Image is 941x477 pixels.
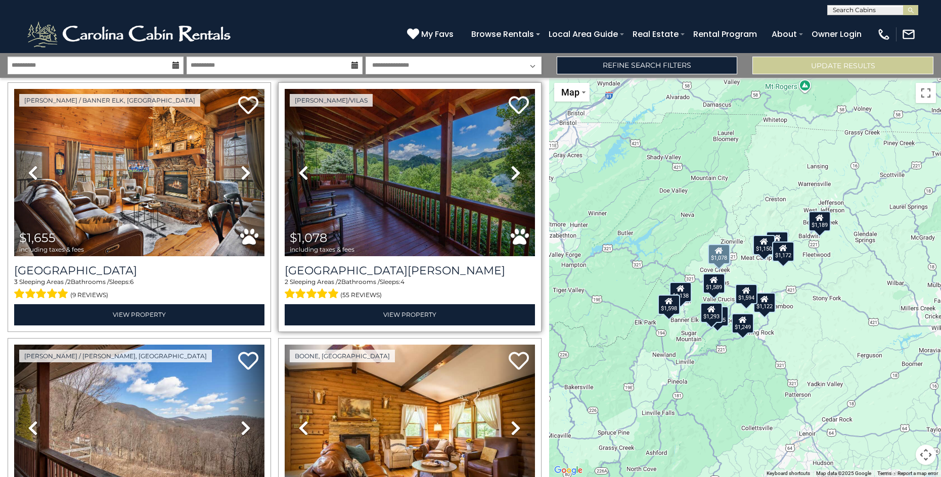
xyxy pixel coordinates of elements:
[238,95,258,117] a: Add to favorites
[561,87,579,98] span: Map
[285,264,535,277] a: [GEOGRAPHIC_DATA][PERSON_NAME]
[340,289,382,302] span: (55 reviews)
[14,277,264,302] div: Sleeping Areas / Bathrooms / Sleeps:
[767,470,810,477] button: Keyboard shortcuts
[557,57,738,74] a: Refine Search Filters
[753,293,776,313] div: $1,122
[773,242,795,262] div: $1,172
[14,304,264,325] a: View Property
[700,303,723,323] div: $1,293
[898,470,938,476] a: Report a map error
[285,264,535,277] h3: Mountain Meadows
[552,464,585,477] a: Open this area in Google Maps (opens a new window)
[877,470,891,476] a: Terms
[753,235,775,255] div: $1,150
[554,83,590,102] button: Change map style
[290,246,354,253] span: including taxes & fees
[14,278,18,285] span: 3
[67,278,71,285] span: 2
[916,83,936,103] button: Toggle fullscreen view
[466,25,539,43] a: Browse Rentals
[708,244,731,264] div: $1,078
[290,230,327,245] span: $1,078
[19,246,84,253] span: including taxes & fees
[766,231,788,252] div: $1,188
[407,28,456,41] a: My Favs
[628,25,684,43] a: Real Estate
[669,282,692,302] div: $1,138
[14,89,264,257] img: thumbnail_164191591.jpeg
[400,278,405,285] span: 4
[816,470,871,476] span: Map data ©2025 Google
[509,95,529,117] a: Add to favorites
[14,264,264,277] h3: Boulder Lodge
[290,350,395,362] a: Boone, [GEOGRAPHIC_DATA]
[752,57,933,74] button: Update Results
[732,313,754,333] div: $1,249
[285,89,535,257] img: thumbnail_163263965.jpeg
[19,350,212,362] a: [PERSON_NAME] / [PERSON_NAME], [GEOGRAPHIC_DATA]
[902,27,916,41] img: mail-regular-white.png
[19,94,200,107] a: [PERSON_NAME] / Banner Elk, [GEOGRAPHIC_DATA]
[14,264,264,277] a: [GEOGRAPHIC_DATA]
[421,28,454,40] span: My Favs
[809,211,831,231] div: $1,189
[703,273,725,294] div: $1,589
[285,278,288,285] span: 2
[285,304,535,325] a: View Property
[290,94,373,107] a: [PERSON_NAME]/Vilas
[806,25,867,43] a: Owner Login
[285,277,535,302] div: Sleeping Areas / Bathrooms / Sleeps:
[688,25,762,43] a: Rental Program
[552,464,585,477] img: Google
[19,230,56,245] span: $1,655
[70,289,108,302] span: (9 reviews)
[338,278,341,285] span: 2
[735,284,757,304] div: $1,594
[130,278,133,285] span: 6
[544,25,623,43] a: Local Area Guide
[238,351,258,372] a: Add to favorites
[25,19,235,50] img: White-1-2.png
[877,27,891,41] img: phone-regular-white.png
[658,295,680,315] div: $1,598
[916,445,936,465] button: Map camera controls
[509,351,529,372] a: Add to favorites
[767,25,802,43] a: About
